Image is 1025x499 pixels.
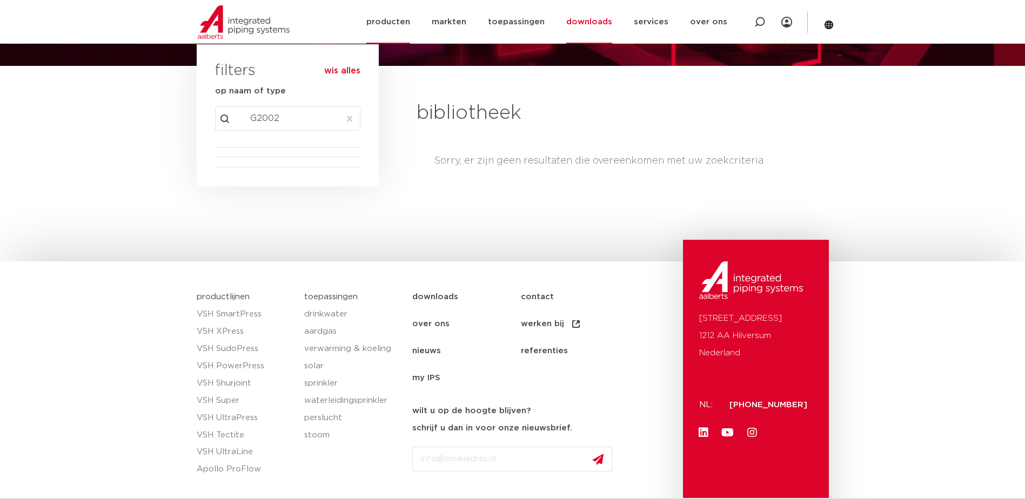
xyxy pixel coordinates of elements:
[197,323,294,340] a: VSH XPress
[412,284,521,311] a: downloads
[197,392,294,409] a: VSH Super
[197,443,294,461] a: VSH UltraLine
[417,100,609,126] h2: bibliotheek
[197,358,294,375] a: VSH PowerPress
[412,338,521,365] a: nieuws
[304,375,401,392] a: sprinkler
[412,311,521,338] a: over ons
[215,87,286,95] strong: op naam of type
[699,310,813,362] p: [STREET_ADDRESS] 1212 AA Hilversum Nederland
[521,284,629,311] a: contact
[304,409,401,427] a: perslucht
[197,461,294,478] a: Apollo ProFlow
[304,323,401,340] a: aardgas
[412,284,678,392] nav: Menu
[593,454,604,465] img: send.svg
[304,427,401,444] a: stoom
[197,306,294,323] a: VSH SmartPress
[304,293,358,301] a: toepassingen
[304,306,401,323] a: drinkwater
[521,338,629,365] a: referenties
[197,340,294,358] a: VSH SudoPress
[197,427,294,444] a: VSH Tectite
[412,365,521,392] a: my IPS
[197,293,250,301] a: productlijnen
[324,65,360,76] button: wis alles
[304,392,401,409] a: waterleidingsprinkler
[215,58,256,84] h3: filters
[729,401,807,409] a: [PHONE_NUMBER]
[304,358,401,375] a: solar
[699,396,716,414] p: NL:
[434,127,829,195] div: Sorry, er zijn geen resultaten die overeenkomen met uw zoekcriteria
[197,409,294,427] a: VSH UltraPress
[521,311,629,338] a: werken bij
[412,407,531,415] strong: wilt u op de hoogte blijven?
[304,340,401,358] a: verwarming & koeling
[197,375,294,392] a: VSH Shurjoint
[412,447,612,471] input: info@emailadres.nl
[412,424,572,432] strong: schrijf u dan in voor onze nieuwsbrief.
